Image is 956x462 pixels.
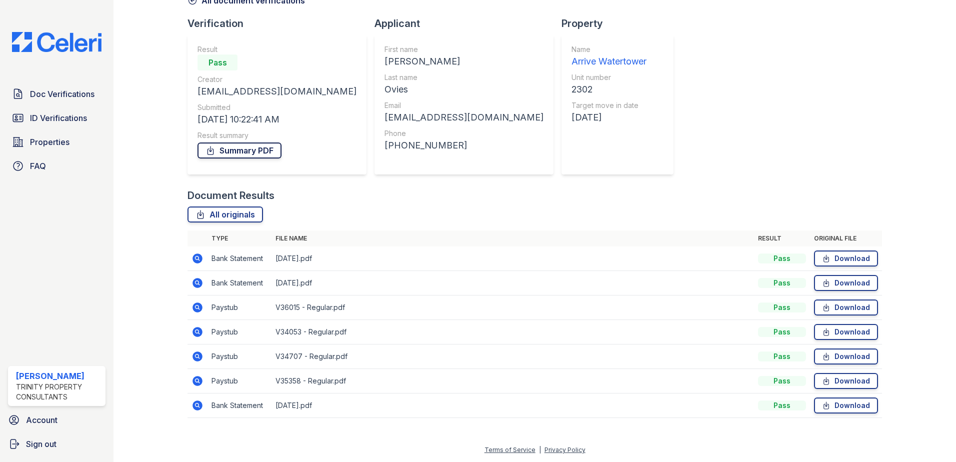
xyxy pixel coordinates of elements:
div: Pass [758,327,806,337]
div: Trinity Property Consultants [16,382,101,402]
div: Email [384,100,543,110]
div: Pass [758,253,806,263]
div: Submitted [197,102,356,112]
th: Type [207,230,271,246]
img: CE_Logo_Blue-a8612792a0a2168367f1c8372b55b34899dd931a85d93a1a3d3e32e68fde9ad4.png [4,32,109,52]
div: Pass [758,302,806,312]
div: Result summary [197,130,356,140]
div: First name [384,44,543,54]
div: Pass [758,400,806,410]
td: [DATE].pdf [271,271,754,295]
a: Account [4,410,109,430]
div: [DATE] 10:22:41 AM [197,112,356,126]
td: V36015 - Regular.pdf [271,295,754,320]
td: Paystub [207,320,271,344]
div: Applicant [374,16,561,30]
div: [DATE] [571,110,646,124]
td: Bank Statement [207,271,271,295]
td: Bank Statement [207,393,271,418]
td: Bank Statement [207,246,271,271]
a: Terms of Service [484,446,535,453]
a: Summary PDF [197,142,281,158]
th: Result [754,230,810,246]
th: Original file [810,230,882,246]
div: 2302 [571,82,646,96]
span: Account [26,414,57,426]
a: Download [814,348,878,364]
td: V34053 - Regular.pdf [271,320,754,344]
div: Ovies [384,82,543,96]
a: Doc Verifications [8,84,105,104]
div: [PERSON_NAME] [384,54,543,68]
a: Download [814,299,878,315]
a: Name Arrive Watertower [571,44,646,68]
div: Unit number [571,72,646,82]
div: Pass [758,376,806,386]
a: Sign out [4,434,109,454]
div: Name [571,44,646,54]
div: Result [197,44,356,54]
span: FAQ [30,160,46,172]
div: Phone [384,128,543,138]
a: Download [814,397,878,413]
a: Download [814,373,878,389]
div: Last name [384,72,543,82]
div: | [539,446,541,453]
td: [DATE].pdf [271,246,754,271]
span: Sign out [26,438,56,450]
div: [EMAIL_ADDRESS][DOMAIN_NAME] [197,84,356,98]
a: ID Verifications [8,108,105,128]
span: ID Verifications [30,112,87,124]
td: [DATE].pdf [271,393,754,418]
div: [PHONE_NUMBER] [384,138,543,152]
td: V35358 - Regular.pdf [271,369,754,393]
div: Document Results [187,188,274,202]
div: Pass [197,54,237,70]
div: Target move in date [571,100,646,110]
a: Download [814,250,878,266]
div: Arrive Watertower [571,54,646,68]
td: V34707 - Regular.pdf [271,344,754,369]
div: Verification [187,16,374,30]
span: Properties [30,136,69,148]
a: Download [814,275,878,291]
th: File name [271,230,754,246]
td: Paystub [207,295,271,320]
span: Doc Verifications [30,88,94,100]
div: [PERSON_NAME] [16,370,101,382]
div: [EMAIL_ADDRESS][DOMAIN_NAME] [384,110,543,124]
td: Paystub [207,369,271,393]
a: All originals [187,206,263,222]
div: Pass [758,278,806,288]
div: Creator [197,74,356,84]
a: FAQ [8,156,105,176]
a: Properties [8,132,105,152]
a: Privacy Policy [544,446,585,453]
div: Pass [758,351,806,361]
div: Property [561,16,681,30]
a: Download [814,324,878,340]
td: Paystub [207,344,271,369]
